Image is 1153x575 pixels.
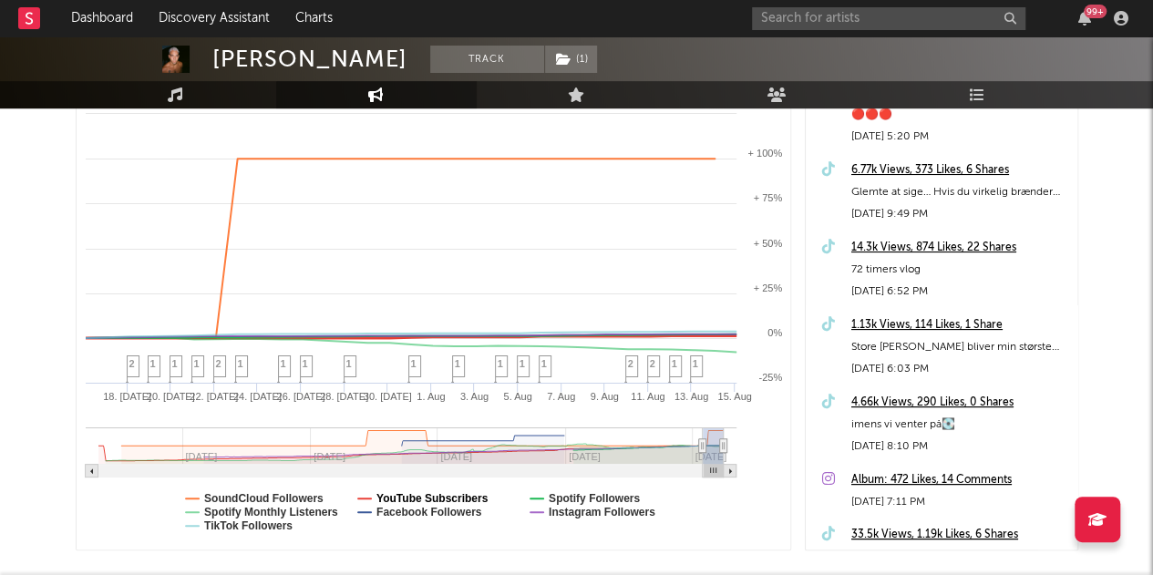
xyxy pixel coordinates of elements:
text: + 25% [753,282,782,293]
div: [DATE] 6:03 PM [851,358,1068,380]
span: 2 [216,358,221,369]
text: 11. Aug [631,391,664,402]
span: 1 [194,358,200,369]
div: 72 timers vlog [851,259,1068,281]
text: Instagram Followers [548,506,654,519]
a: 6.77k Views, 373 Likes, 6 Shares [851,159,1068,181]
span: 2 [129,358,135,369]
a: 4.66k Views, 290 Likes, 0 Shares [851,392,1068,414]
text: + 50% [753,238,782,249]
span: 1 [346,358,352,369]
div: [DATE] 6:52 PM [851,281,1068,303]
div: [DATE] 8:10 PM [851,436,1068,457]
a: Album: 472 Likes, 14 Comments [851,469,1068,491]
span: 1 [238,358,243,369]
span: 1 [411,358,417,369]
div: 🔴🔴🔴 [851,104,1068,126]
text: 30. [DATE] [363,391,411,402]
text: Spotify Followers [548,492,639,505]
text: TikTok Followers [204,519,293,532]
span: 1 [172,358,178,369]
span: 1 [520,358,525,369]
text: YouTube Subscribers [376,492,488,505]
text: 18. [DATE] [103,391,151,402]
div: 99 + [1084,5,1107,18]
div: [PERSON_NAME] [212,46,407,73]
text: 5. Aug [503,391,531,402]
text: 26. [DATE] [276,391,324,402]
span: 1 [150,358,156,369]
text: 20. [DATE] [146,391,194,402]
text: 0% [767,327,782,338]
span: 1 [303,358,308,369]
a: 1.13k Views, 114 Likes, 1 Share [851,314,1068,336]
a: 33.5k Views, 1.19k Likes, 6 Shares [851,524,1068,546]
a: 14.3k Views, 874 Likes, 22 Shares [851,237,1068,259]
div: [DATE] 5:20 PM [851,126,1068,148]
text: 13. Aug [674,391,707,402]
span: 1 [541,358,547,369]
div: Store [PERSON_NAME] bliver min største koncert til dato🎪 [851,336,1068,358]
button: 99+ [1078,11,1091,26]
span: 1 [672,358,677,369]
div: EN TIME TIL!!! KOM KOM KOM [851,546,1068,568]
text: 1. Aug [417,391,445,402]
text: -25% [758,372,782,383]
span: 1 [693,358,698,369]
div: [DATE] 9:49 PM [851,203,1068,225]
text: 7. Aug [547,391,575,402]
span: 2 [650,358,655,369]
text: 9. Aug [590,391,618,402]
span: 1 [455,358,460,369]
text: 24. [DATE] [232,391,281,402]
text: + 100% [747,148,782,159]
text: 22. [DATE] [190,391,238,402]
text: Facebook Followers [376,506,481,519]
text: 3. Aug [459,391,488,402]
span: 1 [498,358,503,369]
text: 28. [DATE] [320,391,368,402]
button: Track [430,46,544,73]
text: 15. Aug [717,391,751,402]
span: 2 [628,358,633,369]
text: Spotify Monthly Listeners [204,506,338,519]
input: Search for artists [752,7,1025,30]
div: imens vi venter på💽 [851,414,1068,436]
button: (1) [545,46,597,73]
text: SoundCloud Followers [204,492,324,505]
div: [DATE] 7:11 PM [851,491,1068,513]
text: + 75% [753,192,782,203]
text: [DATE] [695,451,726,462]
span: ( 1 ) [544,46,598,73]
span: 1 [281,358,286,369]
div: Glemte at sige… Hvis du virkelig brænder for noget. Så gå ud og tag det der tilhører dig :D [851,181,1068,203]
